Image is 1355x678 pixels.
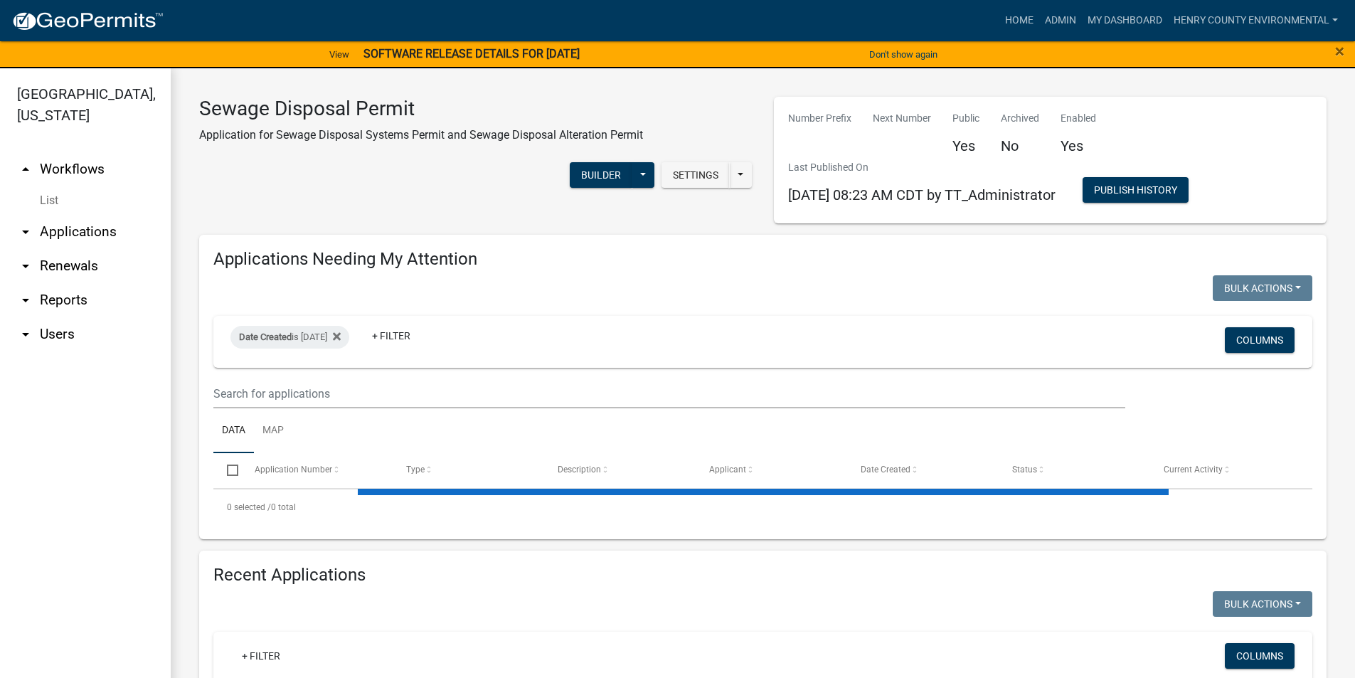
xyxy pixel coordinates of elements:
[1225,643,1295,669] button: Columns
[17,161,34,178] i: arrow_drop_up
[696,453,847,487] datatable-header-cell: Applicant
[213,408,254,454] a: Data
[1335,43,1344,60] button: Close
[1083,177,1189,203] button: Publish History
[570,162,632,188] button: Builder
[847,453,999,487] datatable-header-cell: Date Created
[199,127,643,144] p: Application for Sewage Disposal Systems Permit and Sewage Disposal Alteration Permit
[406,465,425,475] span: Type
[17,258,34,275] i: arrow_drop_down
[392,453,543,487] datatable-header-cell: Type
[1082,7,1168,34] a: My Dashboard
[1225,327,1295,353] button: Columns
[17,326,34,343] i: arrow_drop_down
[230,326,349,349] div: is [DATE]
[999,453,1150,487] datatable-header-cell: Status
[1083,185,1189,196] wm-modal-confirm: Workflow Publish History
[363,47,580,60] strong: SOFTWARE RELEASE DETAILS FOR [DATE]
[361,323,422,349] a: + Filter
[952,111,979,126] p: Public
[1061,111,1096,126] p: Enabled
[17,292,34,309] i: arrow_drop_down
[864,43,943,66] button: Don't show again
[544,453,696,487] datatable-header-cell: Description
[213,565,1312,586] h4: Recent Applications
[861,465,910,475] span: Date Created
[1168,7,1344,34] a: Henry County Environmental
[788,111,851,126] p: Number Prefix
[1335,41,1344,61] span: ×
[17,223,34,240] i: arrow_drop_down
[661,162,730,188] button: Settings
[199,97,643,121] h3: Sewage Disposal Permit
[1213,275,1312,301] button: Bulk Actions
[1150,453,1302,487] datatable-header-cell: Current Activity
[213,453,240,487] datatable-header-cell: Select
[255,465,332,475] span: Application Number
[873,111,931,126] p: Next Number
[254,408,292,454] a: Map
[952,137,979,154] h5: Yes
[213,379,1125,408] input: Search for applications
[1039,7,1082,34] a: Admin
[1001,111,1039,126] p: Archived
[227,502,271,512] span: 0 selected /
[558,465,601,475] span: Description
[1164,465,1223,475] span: Current Activity
[788,160,1056,175] p: Last Published On
[1012,465,1037,475] span: Status
[788,186,1056,203] span: [DATE] 08:23 AM CDT by TT_Administrator
[324,43,355,66] a: View
[230,643,292,669] a: + Filter
[1213,591,1312,617] button: Bulk Actions
[240,453,392,487] datatable-header-cell: Application Number
[999,7,1039,34] a: Home
[709,465,746,475] span: Applicant
[1061,137,1096,154] h5: Yes
[239,332,292,342] span: Date Created
[213,489,1312,525] div: 0 total
[213,249,1312,270] h4: Applications Needing My Attention
[1001,137,1039,154] h5: No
